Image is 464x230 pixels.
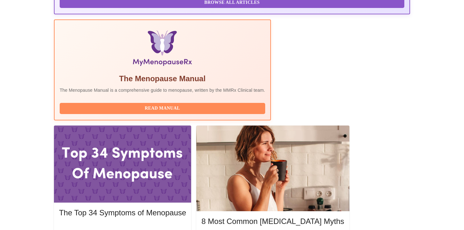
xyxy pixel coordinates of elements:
[201,216,344,226] h5: 8 Most Common [MEDICAL_DATA] Myths
[60,74,265,84] h5: The Menopause Manual
[60,87,265,93] p: The Menopause Manual is a comprehensive guide to menopause, written by the MMRx Clinical team.
[66,104,259,112] span: Read Manual
[92,30,232,68] img: Menopause Manual
[59,208,186,218] h5: The Top 34 Symptoms of Menopause
[60,105,267,111] a: Read Manual
[60,103,265,114] button: Read Manual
